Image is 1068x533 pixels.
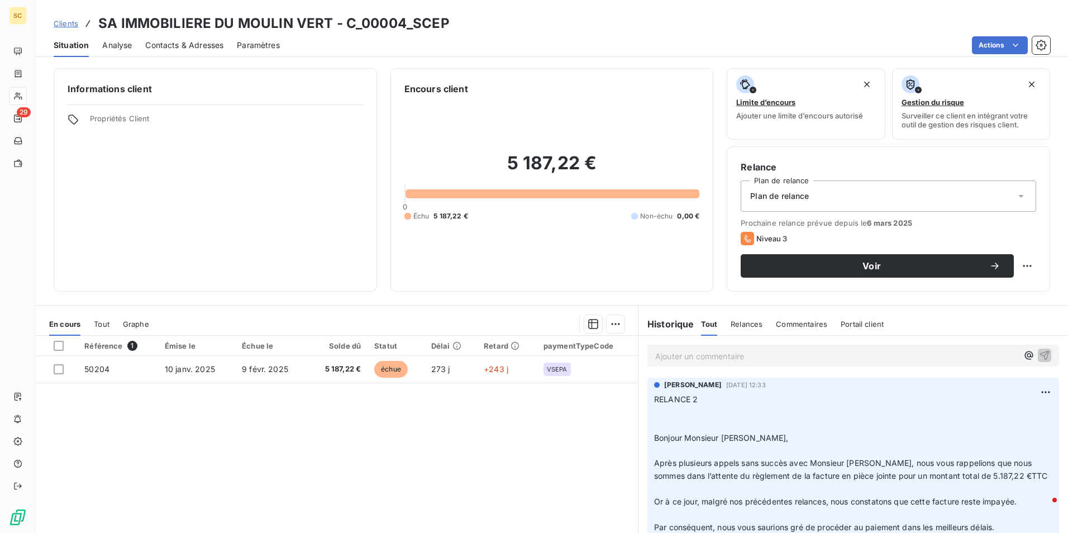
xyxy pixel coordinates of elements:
img: Logo LeanPay [9,508,27,526]
button: Voir [741,254,1014,278]
span: Bonjour Monsieur [PERSON_NAME], [654,433,789,442]
span: Gestion du risque [902,98,964,107]
h3: SA IMMOBILIERE DU MOULIN VERT - C_00004_SCEP [98,13,450,34]
span: 0 [403,202,407,211]
h2: 5 187,22 € [404,152,700,185]
span: Situation [54,40,89,51]
span: Échu [413,211,430,221]
span: 5 187,22 € [433,211,468,221]
span: En cours [49,320,80,329]
div: Statut [374,341,418,350]
h6: Encours client [404,82,468,96]
span: Commentaires [776,320,827,329]
span: [DATE] 12:33 [726,382,766,388]
span: 29 [17,107,31,117]
div: Émise le [165,341,228,350]
h6: Informations client [68,82,363,96]
span: Contacts & Adresses [145,40,223,51]
span: Or à ce jour, malgré nos précédentes relances, nous constatons que cette facture reste impayée. [654,497,1017,506]
a: Clients [54,18,78,29]
div: Délai [431,341,470,350]
span: Après plusieurs appels sans succès avec Monsieur [PERSON_NAME], nous vous rappelions que nous som... [654,458,1047,480]
span: Non-échu [640,211,673,221]
span: Niveau 3 [756,234,787,243]
div: paymentTypeCode [543,341,631,350]
div: Échue le [242,341,301,350]
span: [PERSON_NAME] [664,380,722,390]
iframe: Intercom live chat [1030,495,1057,522]
button: Gestion du risqueSurveiller ce client en intégrant votre outil de gestion des risques client. [892,68,1050,140]
span: Par conséquent, nous vous saurions gré de procéder au paiement dans les meilleurs délais. [654,522,994,532]
span: 273 j [431,364,450,374]
span: Graphe [123,320,149,329]
span: 50204 [84,364,109,374]
span: 10 janv. 2025 [165,364,215,374]
span: 9 févr. 2025 [242,364,288,374]
span: Ajouter une limite d’encours autorisé [736,111,863,120]
span: +243 j [484,364,508,374]
span: Propriétés Client [90,114,363,130]
span: Voir [754,261,989,270]
span: RELANCE 2 [654,394,698,404]
div: Retard [484,341,530,350]
div: Solde dû [314,341,361,350]
span: 5 187,22 € [314,364,361,375]
span: Surveiller ce client en intégrant votre outil de gestion des risques client. [902,111,1041,129]
span: 6 mars 2025 [867,218,912,227]
button: Limite d’encoursAjouter une limite d’encours autorisé [727,68,885,140]
div: SC [9,7,27,25]
span: Tout [701,320,718,329]
span: Portail client [841,320,884,329]
h6: Historique [638,317,694,331]
span: Tout [94,320,109,329]
span: Plan de relance [750,191,809,202]
button: Actions [972,36,1028,54]
span: Paramètres [237,40,280,51]
span: Prochaine relance prévue depuis le [741,218,1036,227]
span: échue [374,361,408,378]
span: 0,00 € [677,211,699,221]
div: Référence [84,341,151,351]
span: VSEPA [547,366,568,373]
span: Relances [731,320,762,329]
span: Analyse [102,40,132,51]
span: Clients [54,19,78,28]
span: 1 [127,341,137,351]
h6: Relance [741,160,1036,174]
span: Limite d’encours [736,98,795,107]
